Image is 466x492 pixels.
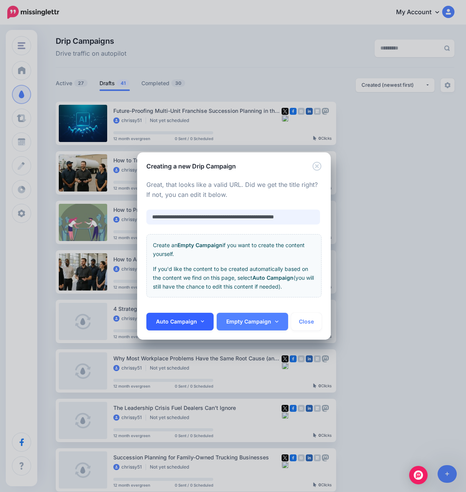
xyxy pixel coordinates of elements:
h5: Creating a new Drip Campaign [146,162,236,171]
a: Empty Campaign [217,313,288,330]
a: Auto Campaign [146,313,214,330]
p: If you'd like the content to be created automatically based on the content we find on this page, ... [153,264,315,291]
div: Open Intercom Messenger [409,466,428,484]
p: Create an if you want to create the content yourself. [153,241,315,258]
b: Auto Campaign [252,274,294,281]
b: Empty Campaign [177,242,222,248]
button: Close [291,313,322,330]
p: Great, that looks like a valid URL. Did we get the title right? If not, you can edit it below. [146,180,322,200]
button: Close [312,162,322,171]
